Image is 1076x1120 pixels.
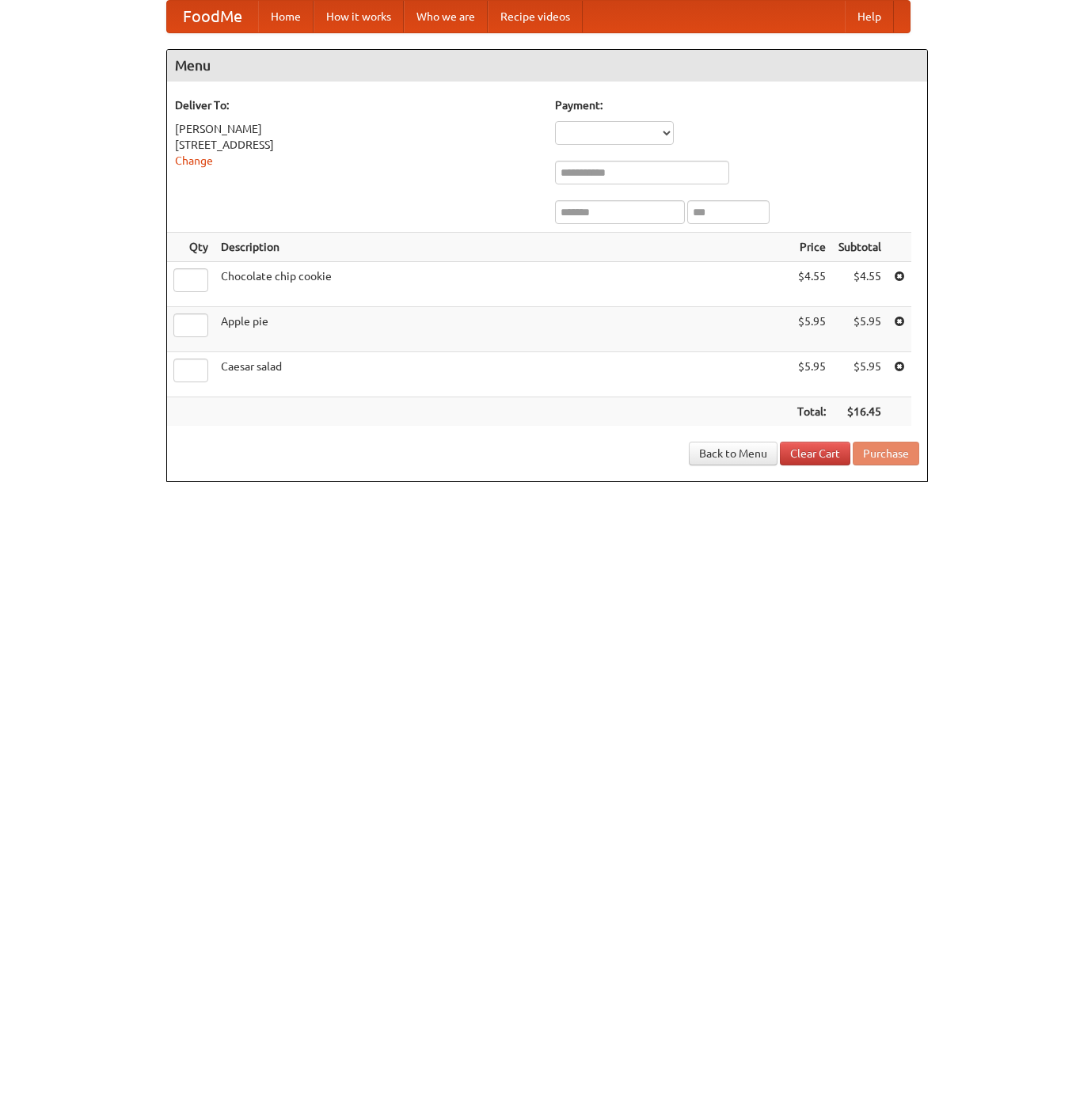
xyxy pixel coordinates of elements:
[175,121,539,137] div: [PERSON_NAME]
[832,307,888,352] td: $5.95
[791,307,832,352] td: $5.95
[175,137,539,153] div: [STREET_ADDRESS]
[167,50,927,82] h4: Menu
[845,1,894,32] a: Help
[791,233,832,262] th: Price
[791,352,832,397] td: $5.95
[175,154,213,167] a: Change
[167,1,258,32] a: FoodMe
[791,262,832,307] td: $4.55
[215,352,791,397] td: Caesar salad
[689,442,778,465] a: Back to Menu
[832,397,888,427] th: $16.45
[488,1,583,32] a: Recipe videos
[175,97,539,113] h5: Deliver To:
[215,233,791,262] th: Description
[215,262,791,307] td: Chocolate chip cookie
[832,233,888,262] th: Subtotal
[791,397,832,427] th: Total:
[167,233,215,262] th: Qty
[404,1,488,32] a: Who we are
[258,1,314,32] a: Home
[832,352,888,397] td: $5.95
[832,262,888,307] td: $4.55
[314,1,404,32] a: How it works
[853,442,919,465] button: Purchase
[555,97,919,113] h5: Payment:
[215,307,791,352] td: Apple pie
[780,442,850,465] a: Clear Cart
